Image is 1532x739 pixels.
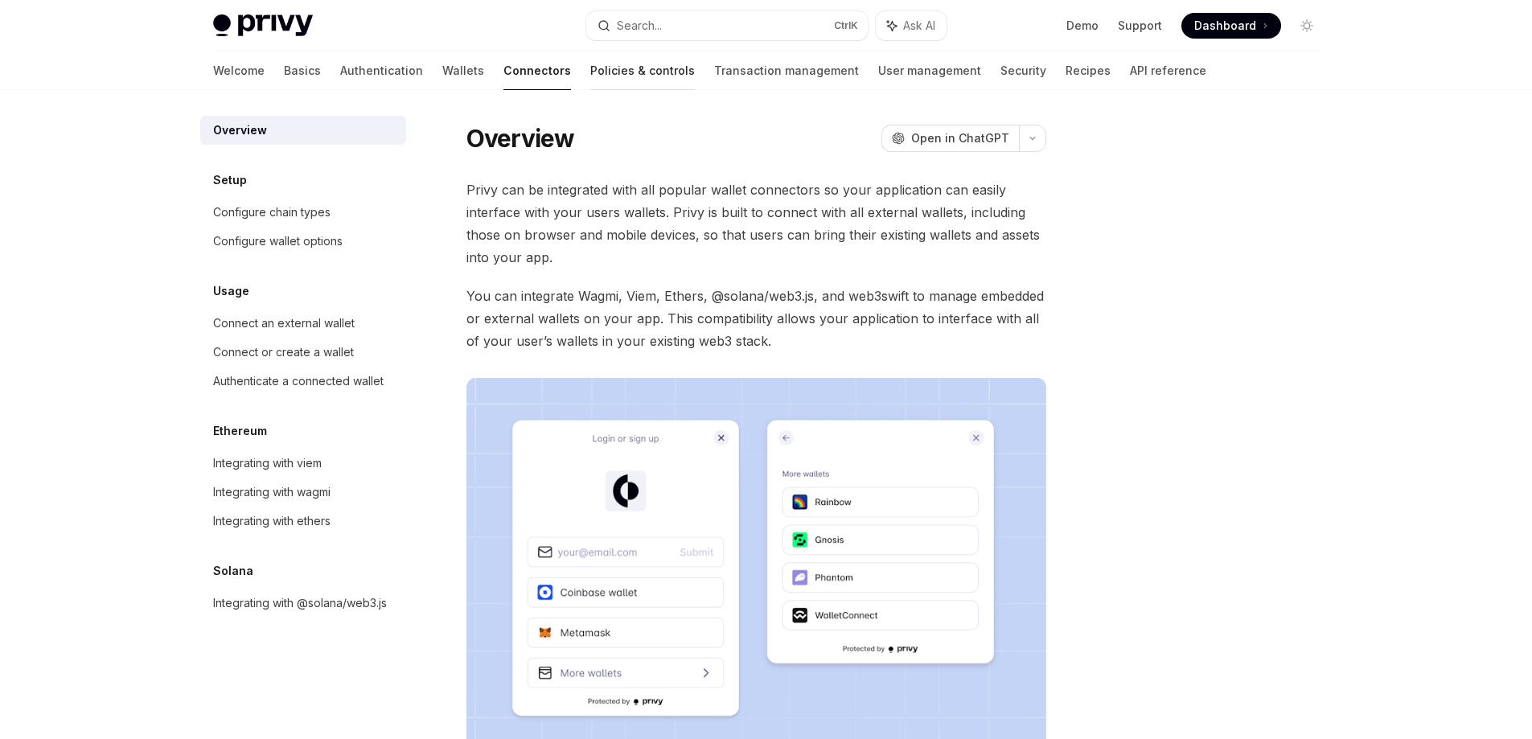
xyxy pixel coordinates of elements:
h5: Setup [213,170,247,190]
a: Recipes [1066,51,1111,90]
span: Open in ChatGPT [911,130,1009,146]
span: Dashboard [1194,18,1256,34]
a: API reference [1130,51,1206,90]
a: Connect an external wallet [200,309,406,338]
h5: Solana [213,561,253,581]
a: Transaction management [714,51,859,90]
button: Open in ChatGPT [881,125,1019,152]
button: Ask AI [876,11,947,40]
a: Integrating with wagmi [200,478,406,507]
a: Support [1118,18,1162,34]
a: Demo [1066,18,1099,34]
a: Connect or create a wallet [200,338,406,367]
a: Authentication [340,51,423,90]
div: Configure wallet options [213,232,343,251]
div: Authenticate a connected wallet [213,372,384,391]
span: Ctrl K [834,19,858,32]
a: Welcome [213,51,265,90]
button: Search...CtrlK [586,11,868,40]
a: Dashboard [1181,13,1281,39]
div: Configure chain types [213,203,331,222]
a: Configure chain types [200,198,406,227]
a: Integrating with viem [200,449,406,478]
div: Integrating with @solana/web3.js [213,593,387,613]
a: User management [878,51,981,90]
a: Integrating with ethers [200,507,406,536]
img: light logo [213,14,313,37]
a: Configure wallet options [200,227,406,256]
div: Connect an external wallet [213,314,355,333]
h5: Usage [213,281,249,301]
a: Security [1000,51,1046,90]
a: Basics [284,51,321,90]
h5: Ethereum [213,421,267,441]
span: Ask AI [903,18,935,34]
div: Search... [617,16,662,35]
button: Toggle dark mode [1294,13,1320,39]
a: Connectors [503,51,571,90]
div: Overview [213,121,267,140]
span: Privy can be integrated with all popular wallet connectors so your application can easily interfa... [466,179,1046,269]
a: Authenticate a connected wallet [200,367,406,396]
div: Integrating with wagmi [213,482,331,502]
div: Integrating with ethers [213,511,331,531]
a: Wallets [442,51,484,90]
a: Policies & controls [590,51,695,90]
div: Integrating with viem [213,454,322,473]
h1: Overview [466,124,575,153]
span: You can integrate Wagmi, Viem, Ethers, @solana/web3.js, and web3swift to manage embedded or exter... [466,285,1046,352]
div: Connect or create a wallet [213,343,354,362]
a: Integrating with @solana/web3.js [200,589,406,618]
a: Overview [200,116,406,145]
